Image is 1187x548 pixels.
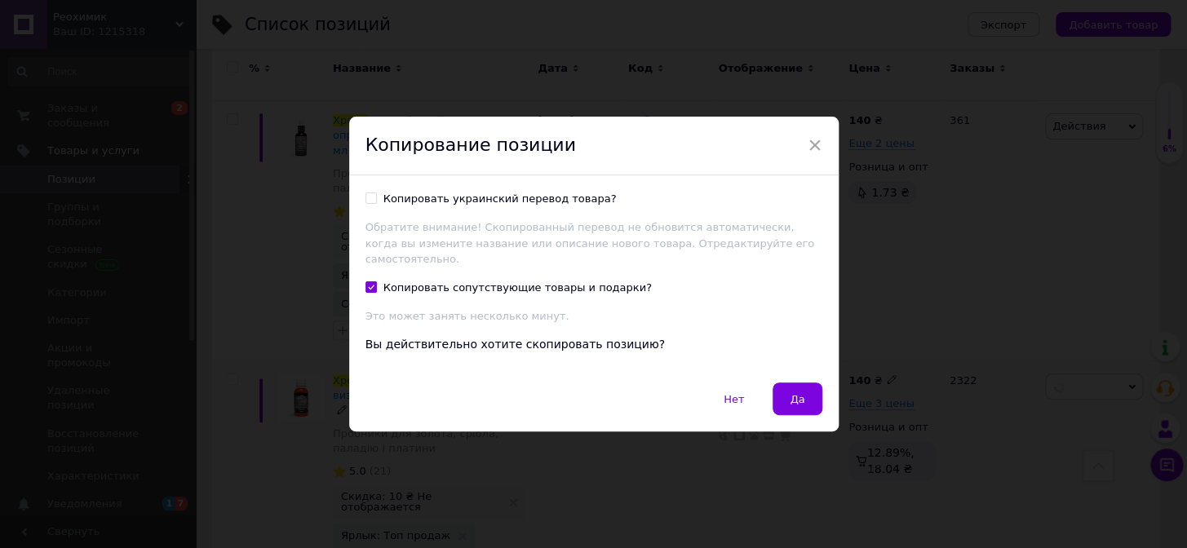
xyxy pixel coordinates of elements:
div: Копировать украинский перевод товара? [383,192,617,206]
span: Это может занять несколько минут. [365,310,569,322]
span: Копирование позиции [365,135,576,155]
span: Нет [724,393,744,405]
div: Вы действительно хотите скопировать позицию? [365,337,822,353]
button: Нет [706,382,761,415]
button: Да [773,382,822,415]
span: × [808,131,822,159]
span: Обратите внимание! Скопированный перевод не обновится автоматически, когда вы измените название и... [365,221,815,265]
div: Копировать сопутствующие товары и подарки? [383,281,652,295]
span: Да [790,393,804,405]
